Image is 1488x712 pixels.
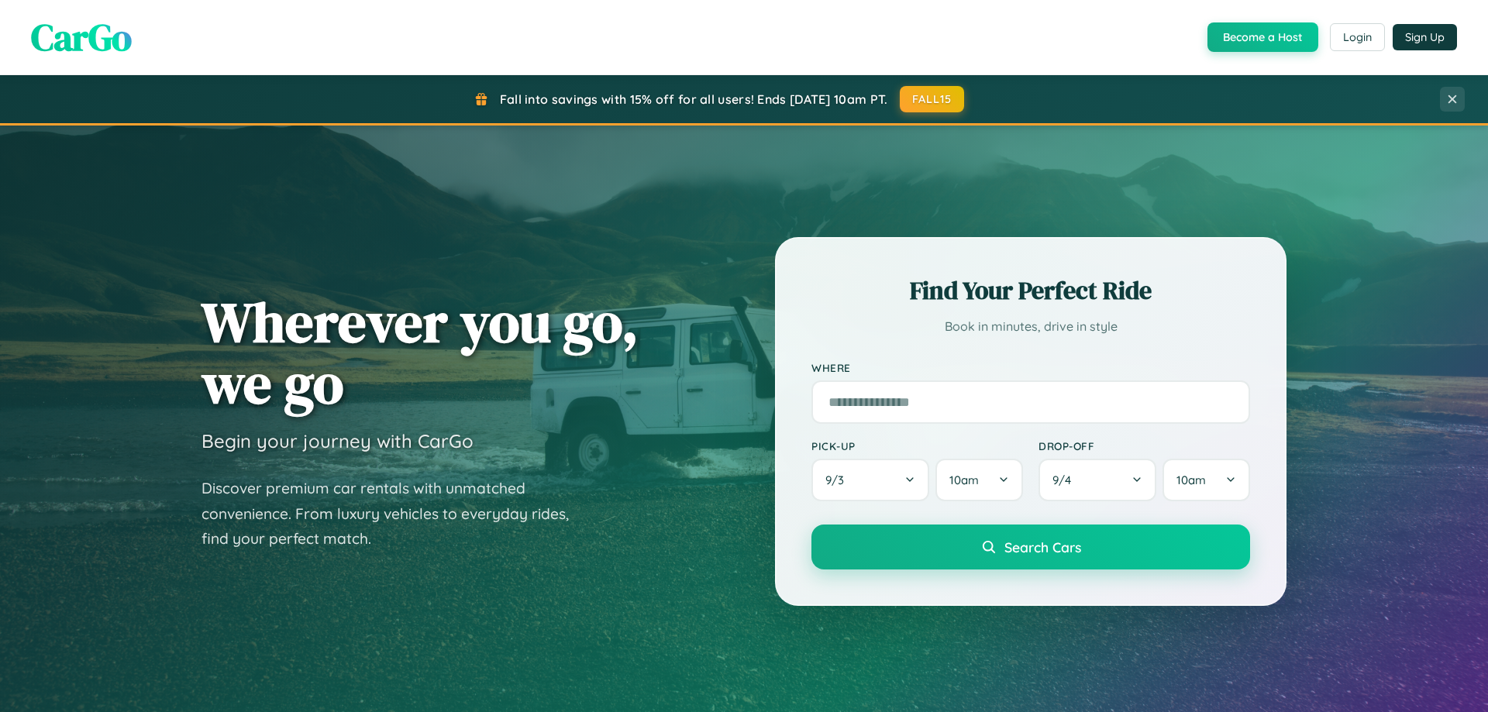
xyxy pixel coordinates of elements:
[1207,22,1318,52] button: Become a Host
[900,86,965,112] button: FALL15
[201,291,639,414] h1: Wherever you go, we go
[935,459,1023,501] button: 10am
[201,429,474,452] h3: Begin your journey with CarGo
[949,473,979,487] span: 10am
[31,12,132,63] span: CarGo
[1038,459,1156,501] button: 9/4
[825,473,852,487] span: 9 / 3
[1038,439,1250,452] label: Drop-off
[1004,538,1081,555] span: Search Cars
[1393,24,1457,50] button: Sign Up
[500,91,888,107] span: Fall into savings with 15% off for all users! Ends [DATE] 10am PT.
[201,476,589,552] p: Discover premium car rentals with unmatched convenience. From luxury vehicles to everyday rides, ...
[811,273,1250,308] h2: Find Your Perfect Ride
[811,459,929,501] button: 9/3
[1162,459,1250,501] button: 10am
[811,439,1023,452] label: Pick-up
[1052,473,1079,487] span: 9 / 4
[811,361,1250,374] label: Where
[811,315,1250,338] p: Book in minutes, drive in style
[1176,473,1206,487] span: 10am
[1330,23,1385,51] button: Login
[811,525,1250,569] button: Search Cars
